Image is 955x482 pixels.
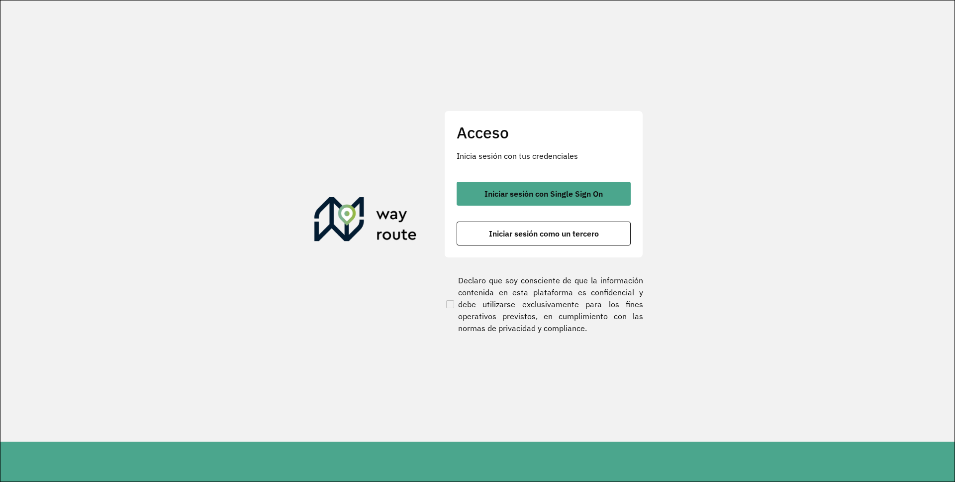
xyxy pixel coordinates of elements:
label: Declaro que soy consciente de que la información contenida en esta plataforma es confidencial y d... [444,274,643,334]
button: button [457,222,631,245]
span: Iniciar sesión como un tercero [489,230,599,238]
button: button [457,182,631,206]
img: Roteirizador AmbevTech [314,197,417,245]
h2: Acceso [457,123,631,142]
p: Inicia sesión con tus credenciales [457,150,631,162]
span: Iniciar sesión con Single Sign On [484,190,603,198]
